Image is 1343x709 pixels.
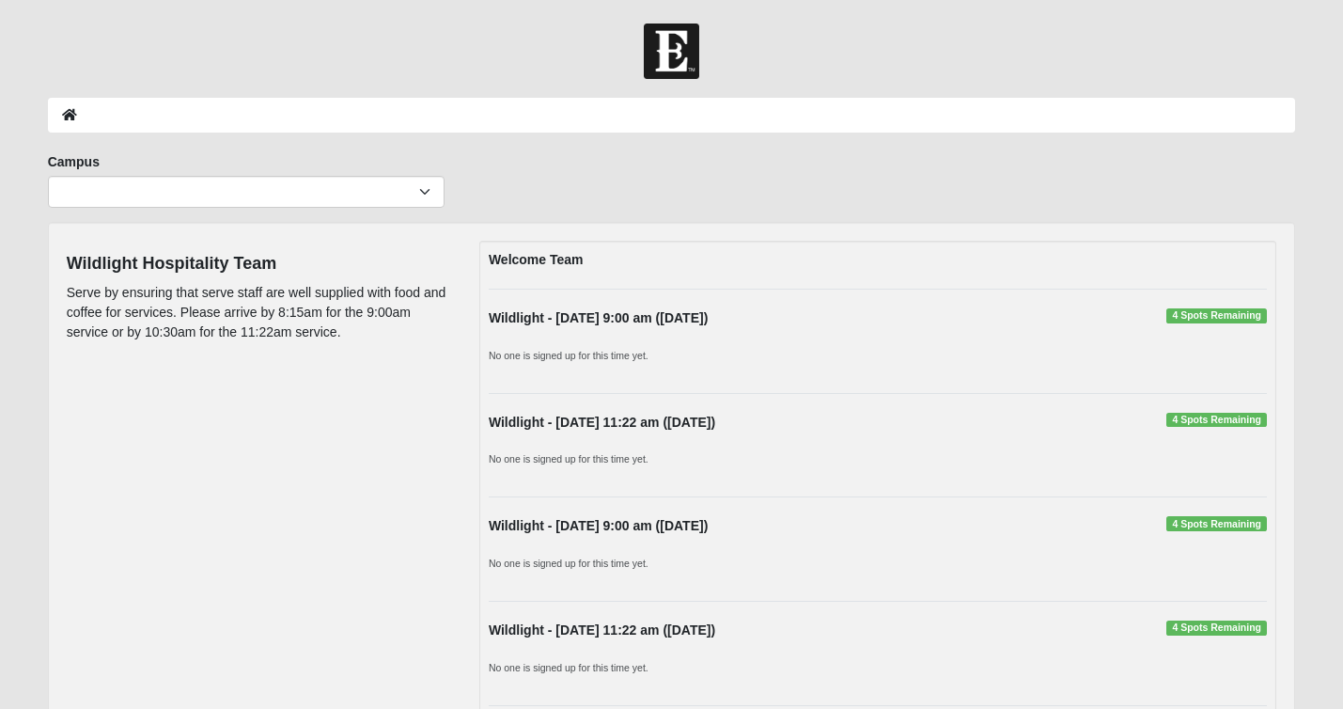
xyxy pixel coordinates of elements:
small: No one is signed up for this time yet. [489,350,648,361]
span: 4 Spots Remaining [1166,413,1267,428]
img: Church of Eleven22 Logo [644,24,699,79]
strong: Wildlight - [DATE] 9:00 am ([DATE]) [489,310,708,325]
strong: Welcome Team [489,252,584,267]
small: No one is signed up for this time yet. [489,453,648,465]
label: Campus [48,152,100,171]
strong: Wildlight - [DATE] 11:22 am ([DATE]) [489,415,715,430]
span: 4 Spots Remaining [1166,621,1267,636]
strong: Wildlight - [DATE] 9:00 am ([DATE]) [489,518,708,533]
strong: Wildlight - [DATE] 11:22 am ([DATE]) [489,622,715,638]
span: 4 Spots Remaining [1166,516,1267,531]
small: No one is signed up for this time yet. [489,662,648,673]
h4: Wildlight Hospitality Team [67,254,451,275]
small: No one is signed up for this time yet. [489,558,648,569]
span: 4 Spots Remaining [1166,308,1267,323]
p: Serve by ensuring that serve staff are well supplied with food and coffee for services. Please ar... [67,283,451,342]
